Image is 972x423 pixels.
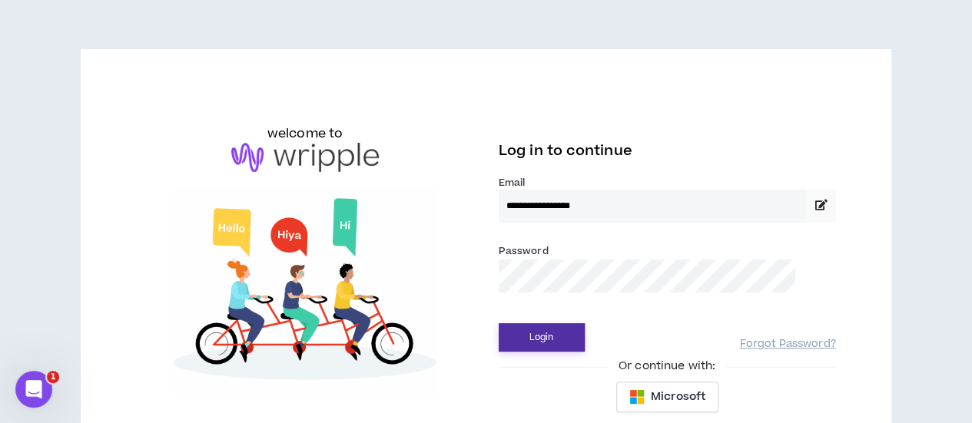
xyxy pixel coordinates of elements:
span: 1 [47,371,59,383]
span: Microsoft [651,388,705,405]
img: Welcome to Wripple [136,187,473,396]
button: Microsoft [616,382,718,412]
label: Password [499,244,549,258]
iframe: Intercom live chat [15,371,52,408]
button: Login [499,323,585,352]
a: Forgot Password? [739,337,835,352]
label: Email [499,176,836,190]
img: logo-brand.png [231,143,379,172]
h6: welcome to [267,124,343,143]
span: Or continue with: [608,358,726,375]
span: Log in to continue [499,141,632,160]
